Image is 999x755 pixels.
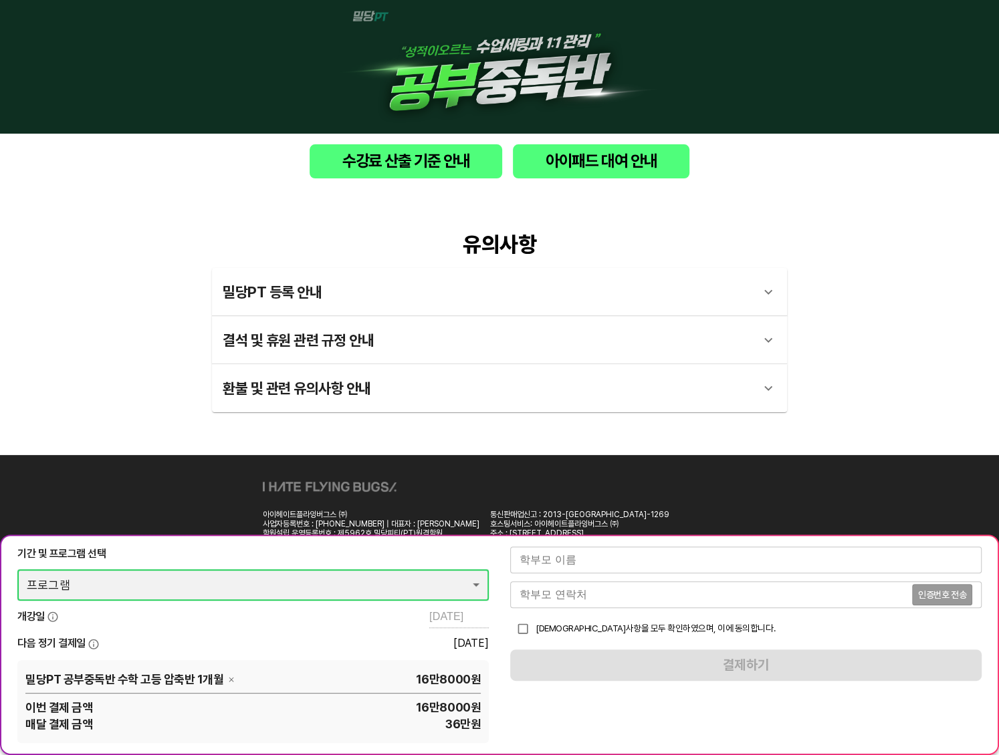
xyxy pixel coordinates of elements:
[25,699,92,716] span: 이번 결제 금액
[263,510,479,519] div: 아이헤이트플라잉버그스 ㈜
[320,150,491,173] span: 수강료 산출 기준 안내
[212,316,787,364] div: 결석 및 휴원 관련 규정 안내
[239,670,481,687] span: 16만8000 원
[453,637,489,649] div: [DATE]
[212,364,787,412] div: 환불 및 관련 유의사항 안내
[212,268,787,316] div: 밀당PT 등록 안내
[510,547,982,573] input: 학부모 이름을 입력해주세요
[17,547,489,561] div: 기간 및 프로그램 선택
[92,699,481,716] span: 16만8000 원
[212,232,787,257] div: 유의사항
[223,324,752,356] div: 결석 및 휴원 관련 규정 안내
[25,670,223,687] span: 밀당PT 공부중독반 수학 고등 압축반 1개월
[513,144,689,178] button: 아이패드 대여 안내
[490,519,736,528] div: 호스팅서비스: 아이헤이트플라잉버그스 ㈜
[223,276,752,308] div: 밀당PT 등록 안내
[223,372,752,404] div: 환불 및 관련 유의사항 안내
[536,623,775,633] span: [DEMOGRAPHIC_DATA]사항을 모두 확인하였으며, 이에 동의합니다.
[510,581,912,608] input: 학부모 연락처를 입력해주세요
[339,11,660,123] img: 1
[17,569,489,600] div: 프로그램
[524,150,679,173] span: 아이패드 대여 안내
[92,716,481,732] span: 36만 원
[17,609,45,624] span: 개강일
[25,716,92,732] span: 매달 결제 금액
[310,144,502,178] button: 수강료 산출 기준 안내
[263,519,479,528] div: 사업자등록번호 : [PHONE_NUMBER] | 대표자 : [PERSON_NAME]
[263,482,397,492] img: ihateflyingbugs
[17,636,86,651] span: 다음 정기 결제일
[490,510,736,519] div: 통신판매업신고 : 2013-[GEOGRAPHIC_DATA]-1269
[263,528,479,538] div: 학원설립 운영등록번호 : 제5962호 밀당피티(PT)원격학원
[490,528,736,538] div: 주소 : [STREET_ADDRESS]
